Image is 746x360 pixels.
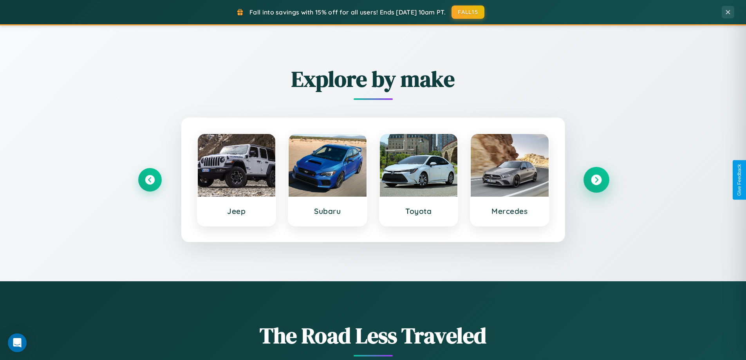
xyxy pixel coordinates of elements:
[737,164,742,196] div: Give Feedback
[138,64,608,94] h2: Explore by make
[452,5,484,19] button: FALL15
[388,206,450,216] h3: Toyota
[249,8,446,16] span: Fall into savings with 15% off for all users! Ends [DATE] 10am PT.
[296,206,359,216] h3: Subaru
[8,333,27,352] div: Open Intercom Messenger
[479,206,541,216] h3: Mercedes
[206,206,268,216] h3: Jeep
[138,320,608,351] h1: The Road Less Traveled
